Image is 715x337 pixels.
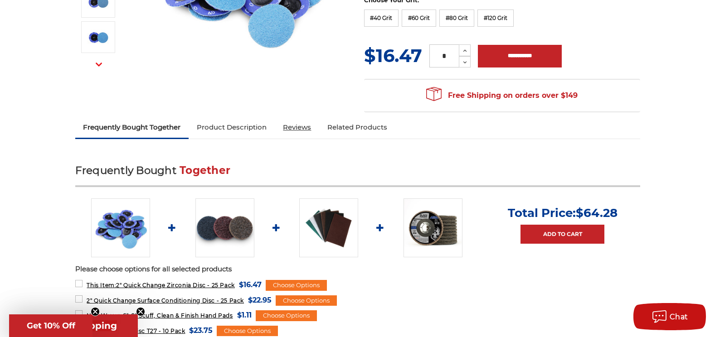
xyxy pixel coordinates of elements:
span: Get 10% Off [27,321,75,331]
p: Total Price: [508,206,618,220]
span: $64.28 [576,206,618,220]
div: Choose Options [217,326,278,337]
span: $16.47 [239,279,262,291]
span: $1.11 [237,309,252,321]
button: Next [88,55,110,74]
span: Frequently Bought [75,164,176,177]
span: 2" Quick Change Zirconia Disc - 25 Pack [87,282,234,289]
p: Please choose options for all selected products [75,264,640,274]
button: Close teaser [91,307,100,316]
div: Choose Options [266,280,327,291]
span: Non Woven 6"x9" Scuff, Clean & Finish Hand Pads [87,312,233,319]
span: 2" Quick Change Surface Conditioning Disc - 25 Pack [87,297,244,304]
span: Free Shipping on orders over $149 [426,87,578,105]
a: Frequently Bought Together [75,117,189,137]
img: Assortment of 2-inch Metalworking Discs, 80 Grit, Quick Change, with durable Zirconia abrasive by... [91,198,150,257]
a: Related Products [319,117,395,137]
div: Choose Options [256,310,317,321]
span: $16.47 [364,44,422,67]
span: $22.95 [248,294,272,306]
a: Add to Cart [520,225,604,244]
span: Together [180,164,230,177]
span: Chat [670,313,688,321]
div: Get Free ShippingClose teaser [9,314,138,337]
span: $23.75 [189,324,213,337]
img: 2-inch 80 Grit Zirconia Discs with Roloc attachment, ideal for smoothing and finishing tasks in m... [87,26,110,48]
div: Get 10% OffClose teaser [9,314,92,337]
div: Choose Options [276,295,337,306]
button: Close teaser [136,307,145,316]
strong: This Item: [87,282,116,289]
a: Product Description [189,117,275,137]
a: Reviews [275,117,319,137]
button: Chat [633,303,706,330]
